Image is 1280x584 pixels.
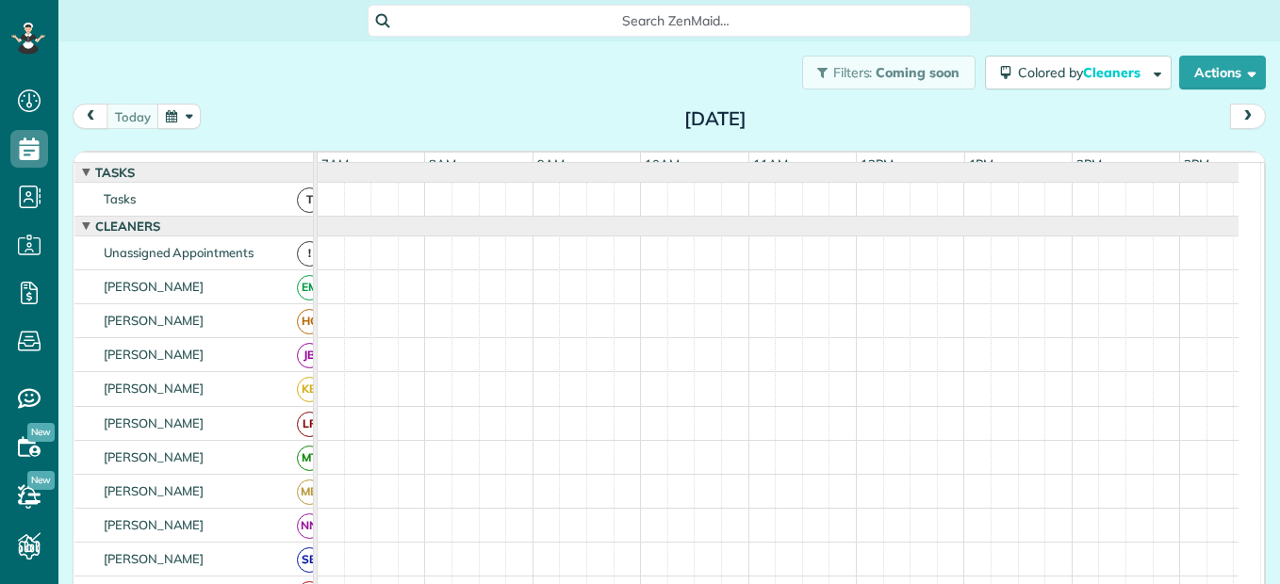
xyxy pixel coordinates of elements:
span: HC [297,309,322,334]
span: [PERSON_NAME] [100,483,208,498]
span: 2pm [1073,156,1106,171]
span: [PERSON_NAME] [100,449,208,464]
span: T [297,187,322,213]
span: [PERSON_NAME] [100,551,208,566]
span: 1pm [965,156,998,171]
span: [PERSON_NAME] [100,517,208,532]
span: Filters: [833,64,873,81]
span: 10am [641,156,683,171]
span: MT [297,446,322,471]
span: Cleaners [1083,64,1143,81]
span: LF [297,412,322,437]
span: Colored by [1018,64,1147,81]
span: JB [297,343,322,368]
span: KB [297,377,322,402]
button: prev [73,104,108,129]
span: 8am [425,156,460,171]
span: NN [297,513,322,539]
span: New [27,423,55,442]
span: 7am [318,156,353,171]
span: [PERSON_NAME] [100,415,208,430]
span: 11am [749,156,792,171]
button: Actions [1179,56,1266,89]
button: Colored byCleaners [985,56,1172,89]
span: [PERSON_NAME] [100,347,208,362]
span: [PERSON_NAME] [100,279,208,294]
span: SB [297,547,322,573]
span: Tasks [91,165,139,180]
span: 9am [533,156,568,171]
span: [PERSON_NAME] [100,313,208,328]
span: [PERSON_NAME] [100,381,208,396]
span: Cleaners [91,219,164,234]
span: ! [297,241,322,267]
span: Coming soon [876,64,960,81]
span: 3pm [1180,156,1213,171]
h2: [DATE] [598,108,833,129]
button: next [1230,104,1266,129]
button: today [107,104,159,129]
span: MB [297,479,322,505]
span: Tasks [100,191,139,206]
span: Unassigned Appointments [100,245,257,260]
span: 12pm [857,156,897,171]
span: EM [297,275,322,300]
